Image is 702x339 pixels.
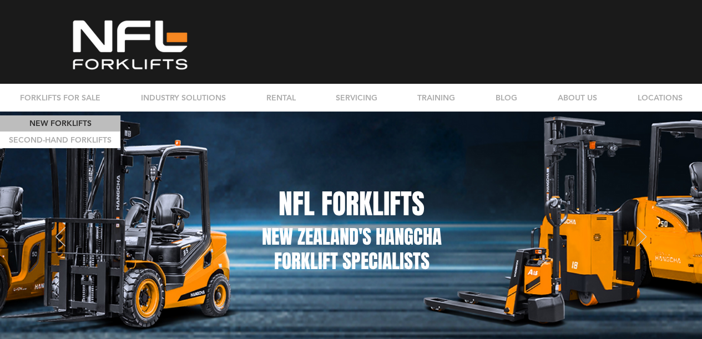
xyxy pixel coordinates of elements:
[632,84,688,112] p: LOCATIONS
[475,84,537,112] a: BLOG
[412,84,461,112] p: TRAINING
[14,84,106,112] p: FORKLIFTS FOR SALE
[490,84,523,112] p: BLOG
[617,84,702,112] div: LOCATIONS
[637,227,647,248] button: Next
[120,84,246,112] a: INDUSTRY SOLUTIONS
[397,84,475,112] a: TRAINING
[5,132,115,148] p: SECOND-HAND FORKLIFTS
[316,84,397,112] a: SERVICING
[279,184,425,224] span: NFL FORKLIFTS
[261,84,301,112] p: RENTAL
[135,84,231,112] p: INDUSTRY SOLUTIONS
[552,84,603,112] p: ABOUT US
[537,84,617,112] div: ABOUT US
[55,227,65,248] button: Previous
[246,84,316,112] a: RENTAL
[67,18,194,72] img: NFL White_LG clearcut.png
[262,222,442,276] span: NEW ZEALAND'S HANGCHA FORKLIFT SPECIALISTS
[26,115,95,131] p: NEW FORKLIFTS
[330,84,383,112] p: SERVICING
